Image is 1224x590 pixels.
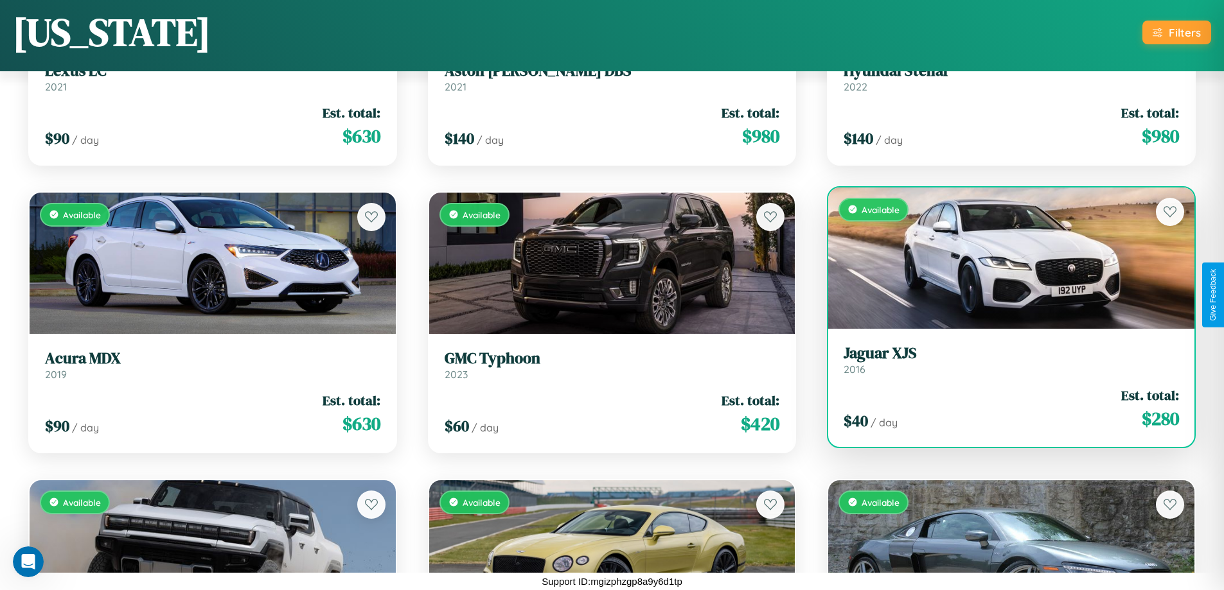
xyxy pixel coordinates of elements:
[472,421,499,434] span: / day
[45,62,380,93] a: Lexus LC2021
[477,134,504,146] span: / day
[722,103,779,122] span: Est. total:
[445,128,474,149] span: $ 140
[741,411,779,437] span: $ 420
[1121,386,1179,404] span: Est. total:
[862,497,900,508] span: Available
[844,344,1179,363] h3: Jaguar XJS
[342,411,380,437] span: $ 630
[63,209,101,220] span: Available
[1142,21,1211,44] button: Filters
[844,62,1179,93] a: Hyundai Stellar2022
[876,134,903,146] span: / day
[542,573,682,590] p: Support ID: mgizphzgp8a9y6d1tp
[72,421,99,434] span: / day
[445,415,469,437] span: $ 60
[463,497,501,508] span: Available
[45,349,380,381] a: Acura MDX2019
[862,204,900,215] span: Available
[13,6,211,58] h1: [US_STATE]
[445,349,780,368] h3: GMC Typhoon
[463,209,501,220] span: Available
[844,410,868,431] span: $ 40
[45,349,380,368] h3: Acura MDX
[45,62,380,80] h3: Lexus LC
[844,80,867,93] span: 2022
[445,368,468,381] span: 2023
[445,62,780,93] a: Aston [PERSON_NAME] DBS2021
[45,128,69,149] span: $ 90
[342,123,380,149] span: $ 630
[13,546,44,577] iframe: Intercom live chat
[844,363,865,376] span: 2016
[45,368,67,381] span: 2019
[445,80,466,93] span: 2021
[445,62,780,80] h3: Aston [PERSON_NAME] DBS
[72,134,99,146] span: / day
[323,103,380,122] span: Est. total:
[323,391,380,410] span: Est. total:
[722,391,779,410] span: Est. total:
[445,349,780,381] a: GMC Typhoon2023
[742,123,779,149] span: $ 980
[844,62,1179,80] h3: Hyundai Stellar
[844,344,1179,376] a: Jaguar XJS2016
[45,80,67,93] span: 2021
[844,128,873,149] span: $ 140
[63,497,101,508] span: Available
[1121,103,1179,122] span: Est. total:
[1209,269,1218,321] div: Give Feedback
[45,415,69,437] span: $ 90
[1142,123,1179,149] span: $ 980
[1142,406,1179,431] span: $ 280
[871,416,898,429] span: / day
[1169,26,1201,39] div: Filters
